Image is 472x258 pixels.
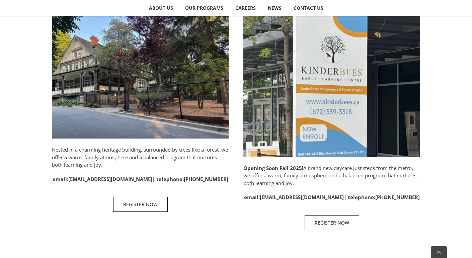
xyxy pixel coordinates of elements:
[262,1,287,15] a: NEWS
[375,194,420,200] a: [PHONE_NUMBER]
[235,6,256,10] span: CAREERS
[149,6,173,10] span: ABOUT US
[229,1,261,15] a: CAREERS
[288,1,329,15] a: CONTACT US
[179,1,229,15] a: OUR PROGRAMS
[53,176,228,182] strong: email: | telephone:
[315,220,349,226] span: REGISTER NOW
[294,6,323,10] span: CONTACT US
[52,6,229,139] img: IMG_4792
[244,194,420,200] strong: email: | telephone:
[185,6,223,10] span: OUR PROGRAMS
[305,215,359,230] a: REGISTER NOW
[260,194,344,200] a: [EMAIL_ADDRESS][DOMAIN_NAME]
[68,176,152,182] a: [EMAIL_ADDRESS][DOMAIN_NAME]
[243,164,420,187] p: A brand new daycare just steps from the metro, we offer a warm, family atmosphere and a balanced ...
[184,176,228,182] a: [PHONE_NUMBER]
[123,201,158,207] span: REGISTER NOW
[143,1,179,15] a: ABOUT US
[52,146,229,169] p: Nested in a charming heritage building, surrounded by trees like a forest, we offer a warm, famil...
[113,197,168,212] a: REGISTER NOW
[268,6,282,10] span: NEWS
[243,165,303,171] strong: Opening Soon Fall 2025!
